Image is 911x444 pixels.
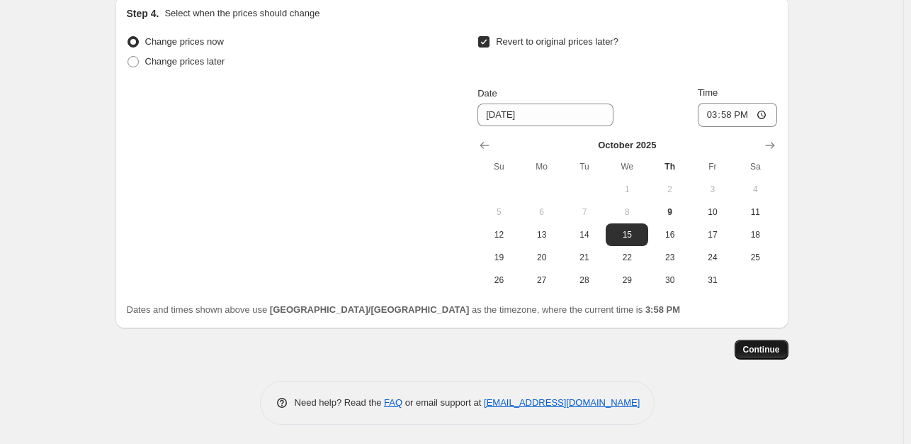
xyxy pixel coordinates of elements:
[740,184,771,195] span: 4
[648,155,691,178] th: Thursday
[697,206,728,218] span: 10
[563,201,606,223] button: Tuesday October 7 2025
[740,161,771,172] span: Sa
[654,161,685,172] span: Th
[526,274,558,286] span: 27
[691,246,734,269] button: Friday October 24 2025
[654,252,685,263] span: 23
[569,252,600,263] span: 21
[606,269,648,292] button: Wednesday October 29 2025
[569,161,600,172] span: Tu
[743,344,780,355] span: Continue
[484,397,640,408] a: [EMAIL_ADDRESS][DOMAIN_NAME]
[734,155,776,178] th: Saturday
[477,155,520,178] th: Sunday
[477,104,613,126] input: 10/9/2025
[654,274,685,286] span: 30
[611,161,643,172] span: We
[698,103,777,127] input: 12:00
[734,178,776,201] button: Saturday October 4 2025
[691,223,734,246] button: Friday October 17 2025
[611,252,643,263] span: 22
[477,269,520,292] button: Sunday October 26 2025
[654,184,685,195] span: 2
[483,229,514,240] span: 12
[521,246,563,269] button: Monday October 20 2025
[164,6,319,21] p: Select when the prices should change
[127,6,159,21] h2: Step 4.
[760,135,780,155] button: Show next month, November 2025
[611,184,643,195] span: 1
[606,223,648,246] button: Wednesday October 15 2025
[734,246,776,269] button: Saturday October 25 2025
[483,161,514,172] span: Su
[734,223,776,246] button: Saturday October 18 2025
[611,229,643,240] span: 15
[697,274,728,286] span: 31
[697,184,728,195] span: 3
[483,206,514,218] span: 5
[611,274,643,286] span: 29
[648,201,691,223] button: Today Thursday October 9 2025
[569,274,600,286] span: 28
[691,269,734,292] button: Friday October 31 2025
[734,201,776,223] button: Saturday October 11 2025
[654,206,685,218] span: 9
[402,397,484,408] span: or email support at
[563,223,606,246] button: Tuesday October 14 2025
[648,178,691,201] button: Thursday October 2 2025
[526,161,558,172] span: Mo
[648,269,691,292] button: Thursday October 30 2025
[270,304,469,315] b: [GEOGRAPHIC_DATA]/[GEOGRAPHIC_DATA]
[691,201,734,223] button: Friday October 10 2025
[563,246,606,269] button: Tuesday October 21 2025
[483,274,514,286] span: 26
[606,246,648,269] button: Wednesday October 22 2025
[521,269,563,292] button: Monday October 27 2025
[477,88,497,99] span: Date
[477,201,520,223] button: Sunday October 5 2025
[563,155,606,178] th: Tuesday
[521,155,563,178] th: Monday
[526,206,558,218] span: 6
[735,340,788,360] button: Continue
[697,229,728,240] span: 17
[483,252,514,263] span: 19
[477,246,520,269] button: Sunday October 19 2025
[645,304,680,315] b: 3:58 PM
[648,223,691,246] button: Thursday October 16 2025
[606,178,648,201] button: Wednesday October 1 2025
[526,229,558,240] span: 13
[526,252,558,263] span: 20
[569,229,600,240] span: 14
[740,206,771,218] span: 11
[475,135,494,155] button: Show previous month, September 2025
[611,206,643,218] span: 8
[691,178,734,201] button: Friday October 3 2025
[740,229,771,240] span: 18
[384,397,402,408] a: FAQ
[698,87,718,98] span: Time
[606,201,648,223] button: Wednesday October 8 2025
[569,206,600,218] span: 7
[145,56,225,67] span: Change prices later
[127,304,681,315] span: Dates and times shown above use as the timezone, where the current time is
[521,201,563,223] button: Monday October 6 2025
[606,155,648,178] th: Wednesday
[477,223,520,246] button: Sunday October 12 2025
[295,397,385,408] span: Need help? Read the
[654,229,685,240] span: 16
[697,161,728,172] span: Fr
[740,252,771,263] span: 25
[521,223,563,246] button: Monday October 13 2025
[697,252,728,263] span: 24
[145,36,224,47] span: Change prices now
[496,36,618,47] span: Revert to original prices later?
[691,155,734,178] th: Friday
[563,269,606,292] button: Tuesday October 28 2025
[648,246,691,269] button: Thursday October 23 2025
